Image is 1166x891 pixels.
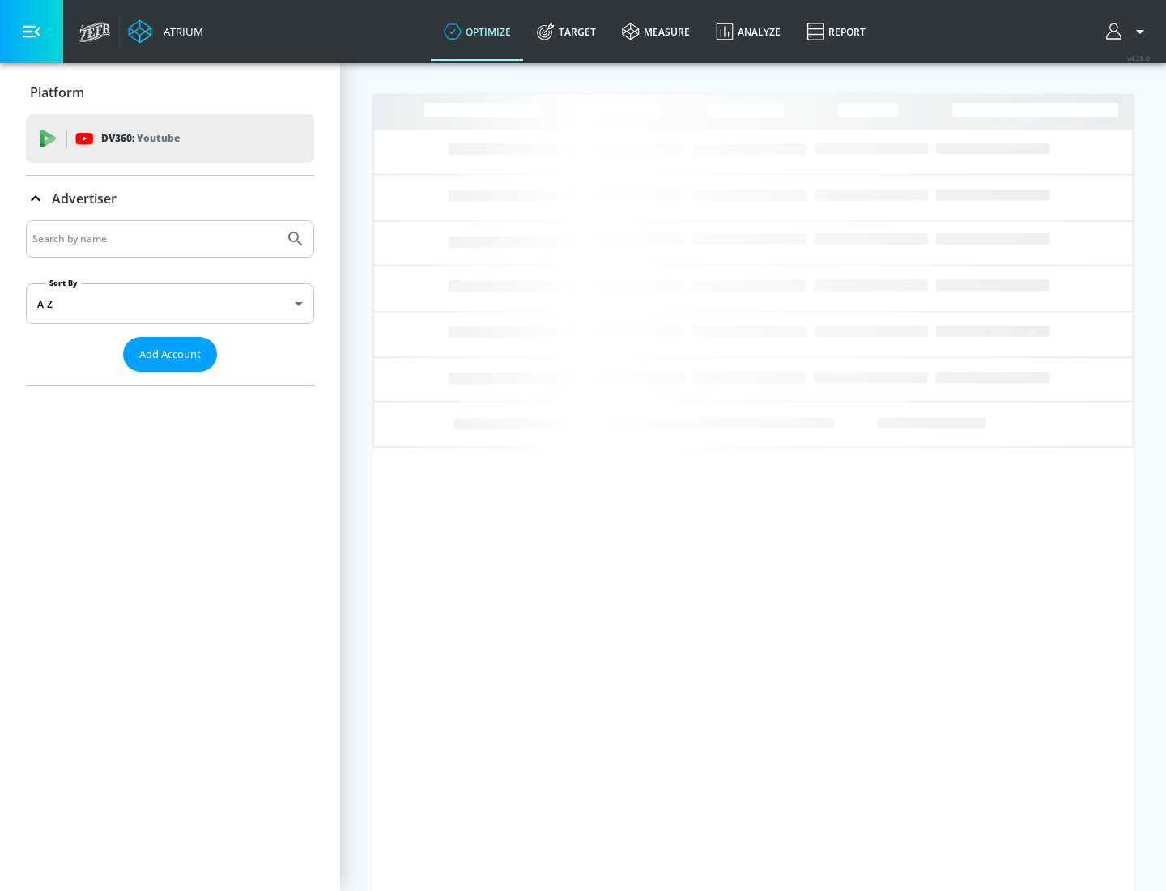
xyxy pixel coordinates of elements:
[703,2,794,61] a: Analyze
[524,2,609,61] a: Target
[52,190,117,207] p: Advertiser
[794,2,879,61] a: Report
[26,220,314,385] div: Advertiser
[26,70,314,115] div: Platform
[137,130,180,147] p: Youtube
[26,372,314,385] nav: list of Advertiser
[609,2,703,61] a: measure
[157,24,203,39] div: Atrium
[101,130,180,147] p: DV360:
[139,345,201,364] span: Add Account
[26,114,314,163] div: DV360: Youtube
[128,19,203,44] a: Atrium
[30,83,84,101] p: Platform
[26,176,314,221] div: Advertiser
[32,228,278,249] input: Search by name
[46,278,81,288] label: Sort By
[431,2,524,61] a: optimize
[1127,53,1150,62] span: v 4.28.0
[123,337,217,372] button: Add Account
[26,283,314,324] div: A-Z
